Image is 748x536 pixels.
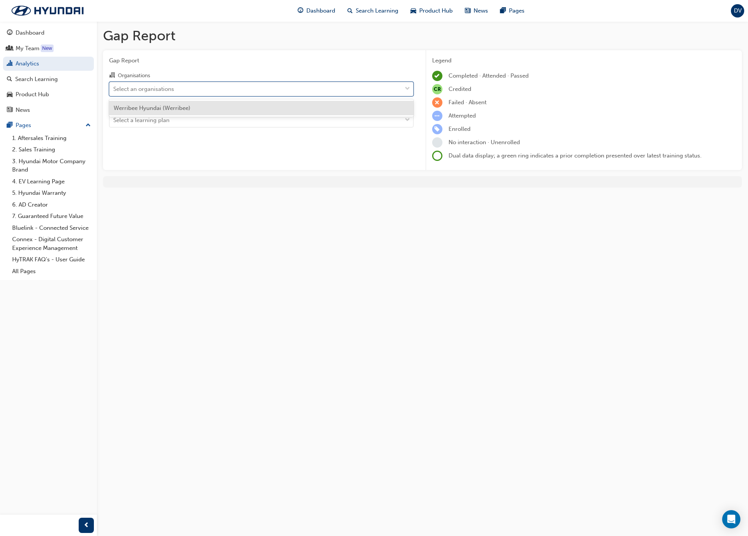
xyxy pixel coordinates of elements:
div: Select a learning plan [113,116,170,125]
span: news-icon [7,107,13,114]
div: Tooltip anchor [41,45,54,52]
span: News [474,6,488,15]
div: Open Intercom Messenger [722,510,740,528]
span: null-icon [432,84,442,94]
span: guage-icon [7,30,13,37]
a: Search Learning [3,72,94,86]
span: learningRecordVerb_ATTEMPT-icon [432,111,442,121]
button: DV [731,4,744,17]
span: Dashboard [306,6,335,15]
span: chart-icon [7,60,13,67]
a: 2. Sales Training [9,144,94,156]
a: Analytics [3,57,94,71]
span: learningRecordVerb_COMPLETE-icon [432,71,442,81]
span: Werribee Hyundai (Werribee) [114,105,190,111]
span: Attempted [448,112,476,119]
span: Enrolled [448,126,471,132]
span: people-icon [7,45,13,52]
button: Pages [3,118,94,132]
a: 5. Hyundai Warranty [9,187,94,199]
div: News [16,106,30,115]
span: car-icon [410,6,416,16]
a: News [3,103,94,117]
span: news-icon [465,6,471,16]
a: 3. Hyundai Motor Company Brand [9,156,94,176]
a: news-iconNews [459,3,494,19]
span: down-icon [405,84,410,94]
span: Completed · Attended · Passed [448,72,529,79]
a: Connex - Digital Customer Experience Management [9,234,94,254]
div: Legend [432,56,736,65]
a: guage-iconDashboard [292,3,341,19]
a: 1. Aftersales Training [9,132,94,144]
span: pages-icon [500,6,506,16]
span: Search Learning [356,6,398,15]
div: Pages [16,121,31,130]
a: 6. AD Creator [9,199,94,211]
span: car-icon [7,91,13,98]
a: 7. Guaranteed Future Value [9,210,94,222]
a: car-iconProduct Hub [404,3,459,19]
h1: Gap Report [103,27,742,44]
a: My Team [3,41,94,56]
span: guage-icon [298,6,303,16]
a: All Pages [9,266,94,277]
span: search-icon [7,76,12,83]
div: Product Hub [16,90,49,99]
img: Trak [4,3,91,19]
span: Failed · Absent [448,99,487,106]
span: No interaction · Unenrolled [448,139,520,146]
div: Organisations [118,72,150,80]
a: Bluelink - Connected Service [9,222,94,234]
span: Credited [448,86,471,92]
span: learningRecordVerb_FAIL-icon [432,97,442,108]
button: DashboardMy TeamAnalyticsSearch LearningProduct HubNews [3,24,94,118]
span: down-icon [405,115,410,125]
span: learningRecordVerb_ENROLL-icon [432,124,442,134]
a: 4. EV Learning Page [9,176,94,188]
div: Dashboard [16,29,44,37]
a: HyTRAK FAQ's - User Guide [9,254,94,266]
span: pages-icon [7,122,13,129]
span: Pages [509,6,525,15]
span: Dual data display; a green ring indicates a prior completion presented over latest training status. [448,152,702,159]
span: search-icon [347,6,353,16]
a: search-iconSearch Learning [341,3,404,19]
a: pages-iconPages [494,3,531,19]
div: Search Learning [15,75,58,84]
span: Product Hub [419,6,453,15]
a: Product Hub [3,87,94,102]
span: DV [734,6,742,15]
span: learningRecordVerb_NONE-icon [432,137,442,148]
span: up-icon [86,121,91,130]
span: prev-icon [84,521,89,530]
div: My Team [16,44,40,53]
a: Dashboard [3,26,94,40]
span: Gap Report [109,56,414,65]
span: organisation-icon [109,72,115,79]
div: Select an organisations [113,84,174,93]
